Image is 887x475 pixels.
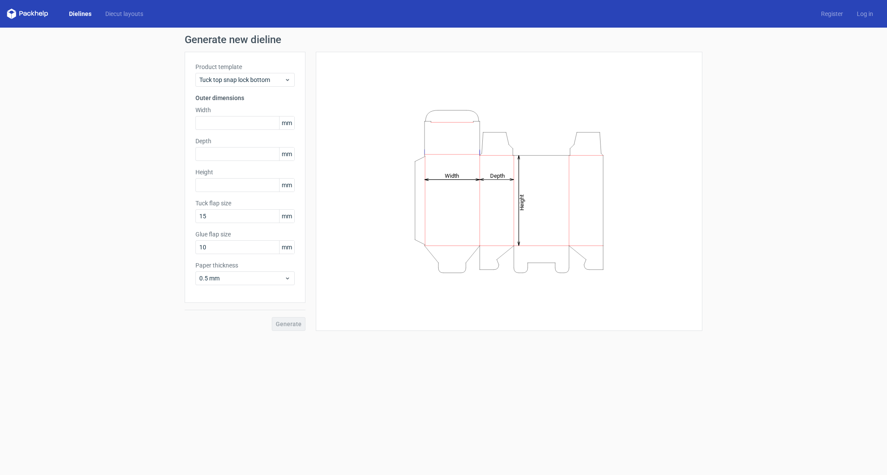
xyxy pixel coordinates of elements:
[185,35,702,45] h1: Generate new dieline
[814,9,850,18] a: Register
[195,199,295,208] label: Tuck flap size
[195,230,295,239] label: Glue flap size
[850,9,880,18] a: Log in
[195,106,295,114] label: Width
[195,168,295,176] label: Height
[195,63,295,71] label: Product template
[98,9,150,18] a: Diecut layouts
[279,116,294,129] span: mm
[195,137,295,145] label: Depth
[519,194,525,210] tspan: Height
[445,172,459,179] tspan: Width
[199,75,284,84] span: Tuck top snap lock bottom
[279,241,294,254] span: mm
[279,210,294,223] span: mm
[195,261,295,270] label: Paper thickness
[195,94,295,102] h3: Outer dimensions
[62,9,98,18] a: Dielines
[279,148,294,160] span: mm
[279,179,294,192] span: mm
[490,172,505,179] tspan: Depth
[199,274,284,283] span: 0.5 mm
